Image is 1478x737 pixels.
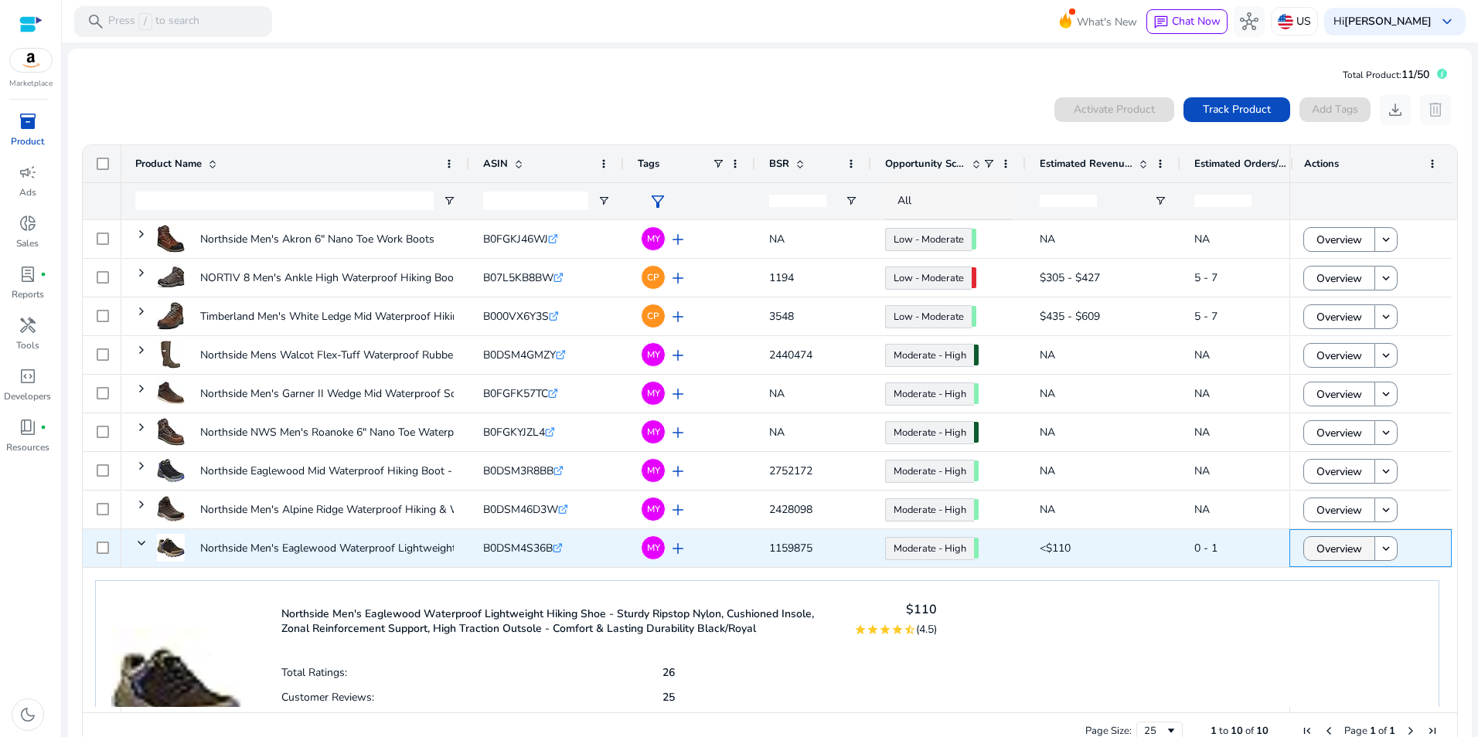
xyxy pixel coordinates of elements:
span: Overview [1316,533,1362,565]
span: Overview [1316,494,1362,526]
span: B0DSM46D3W [483,502,558,517]
span: B0DSM3R8BB [483,464,553,478]
span: add [669,230,687,249]
span: campaign [19,163,37,182]
span: add [669,269,687,287]
span: CP [647,273,659,282]
span: Tags [638,157,659,171]
p: 25 [662,690,675,705]
p: Northside Men's Eaglewood Waterproof Lightweight Hiking Shoe... [200,532,525,564]
p: Northside Men's Akron 6" Nano Toe Work Boots [200,223,434,255]
span: 69.31 [974,383,979,404]
button: Overview [1303,536,1375,561]
p: Marketplace [9,78,53,90]
a: Moderate - High [885,498,974,521]
span: 1159875 [769,541,812,555]
mat-icon: keyboard_arrow_down [1379,310,1393,324]
p: Northside Eaglewood Mid Waterproof Hiking Boot - Men's Lightweight,... [200,455,554,487]
span: fiber_manual_record [40,424,46,430]
span: Actions [1304,157,1339,171]
span: Chat Now [1172,14,1221,29]
span: 62.93 [974,460,979,481]
span: search [87,12,105,31]
button: Overview [1303,304,1375,329]
p: Ads [19,185,36,199]
span: 11/50 [1401,67,1429,82]
span: add [669,423,687,442]
img: 41kvz-XcoQL._AC_US40_.jpg [157,534,185,562]
span: 64.43 [974,499,979,520]
p: Tools [16,338,39,352]
mat-icon: keyboard_arrow_down [1379,464,1393,478]
mat-icon: star [879,623,891,636]
span: NA [1040,502,1055,517]
span: 5 - 7 [1194,309,1217,324]
span: 59.31 [972,229,976,250]
span: hub [1240,12,1258,31]
span: B07L5KB8BW [483,270,553,285]
span: Overview [1316,417,1362,449]
span: add [669,385,687,403]
span: keyboard_arrow_down [1438,12,1456,31]
span: B000VX6Y3S [483,309,549,324]
button: Overview [1303,343,1375,368]
span: Total Product: [1343,69,1401,81]
button: hub [1234,6,1265,37]
img: 41AVGmhQDwL._AC_US40_.jpg [157,263,185,291]
p: Product [11,134,44,148]
span: MY [647,543,660,552]
span: add [669,307,687,326]
span: MY [647,350,660,359]
button: Overview [1303,227,1375,252]
p: Timberland Men's White Ledge Mid Waterproof Hiking Boot [200,301,491,332]
span: NA [1040,232,1055,246]
span: B0FGKYJZL4 [483,425,545,440]
span: Estimated Orders/Day [1194,157,1287,171]
img: 41er1fa8mML._AC_US40_.jpg [157,418,185,446]
img: 41Ia9eYyo4L._AC_US40_.jpg [157,495,185,523]
span: book_4 [19,418,37,436]
img: 41fdSnCRuCL._AC_US40_.jpg [157,302,185,330]
img: 41f34bINLBL._AC_US40_.jpg [157,379,185,407]
button: Overview [1303,459,1375,484]
mat-icon: keyboard_arrow_down [1379,426,1393,440]
span: Estimated Revenue/Day [1040,157,1132,171]
span: 3548 [769,309,794,324]
span: add [669,501,687,519]
p: Northside NWS Men's Roanoke 6" Nano Toe Waterproof Gooyear welt... [200,416,549,448]
span: CP [647,311,659,321]
button: Overview [1303,266,1375,290]
mat-icon: star [854,623,867,636]
p: Northside Men's Garner II Wedge Mid Waterproof Soft Toe Work... [200,378,521,409]
img: 31kq1pwga3L._AC_US40_.jpg [157,341,185,368]
span: (4.5) [916,622,937,637]
span: Track Product [1203,101,1271,117]
button: Open Filter Menu [1154,195,1166,207]
span: add [669,539,687,558]
a: Moderate - High [885,421,974,444]
span: NA [1040,386,1055,401]
img: amazon.svg [10,49,52,72]
mat-icon: star [867,623,879,636]
a: Moderate - High [885,344,974,367]
p: US [1296,8,1311,35]
span: BSR [769,157,789,171]
span: 49.35 [972,267,976,288]
span: NA [1040,425,1055,440]
span: $305 - $427 [1040,270,1100,285]
p: Reports [12,287,44,301]
p: Northside Mens Walcot Flex-Tuff Waterproof Rubber Boot- All-Day... [200,339,534,371]
span: 2440474 [769,348,812,362]
span: B0FGKJ46WJ [483,232,548,246]
span: Overview [1316,379,1362,410]
span: 66.19 [974,538,979,559]
span: Overview [1316,340,1362,372]
span: NA [1040,348,1055,362]
mat-icon: keyboard_arrow_down [1379,348,1393,362]
span: B0DSM4GMZY [483,348,556,362]
span: download [1386,100,1405,119]
p: NORTIV 8 Men's Ankle High Waterproof Hiking Boots Outdoor Lightweight... [200,262,575,294]
span: dark_mode [19,705,37,724]
mat-icon: keyboard_arrow_down [1379,387,1393,401]
span: NA [1194,464,1210,478]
